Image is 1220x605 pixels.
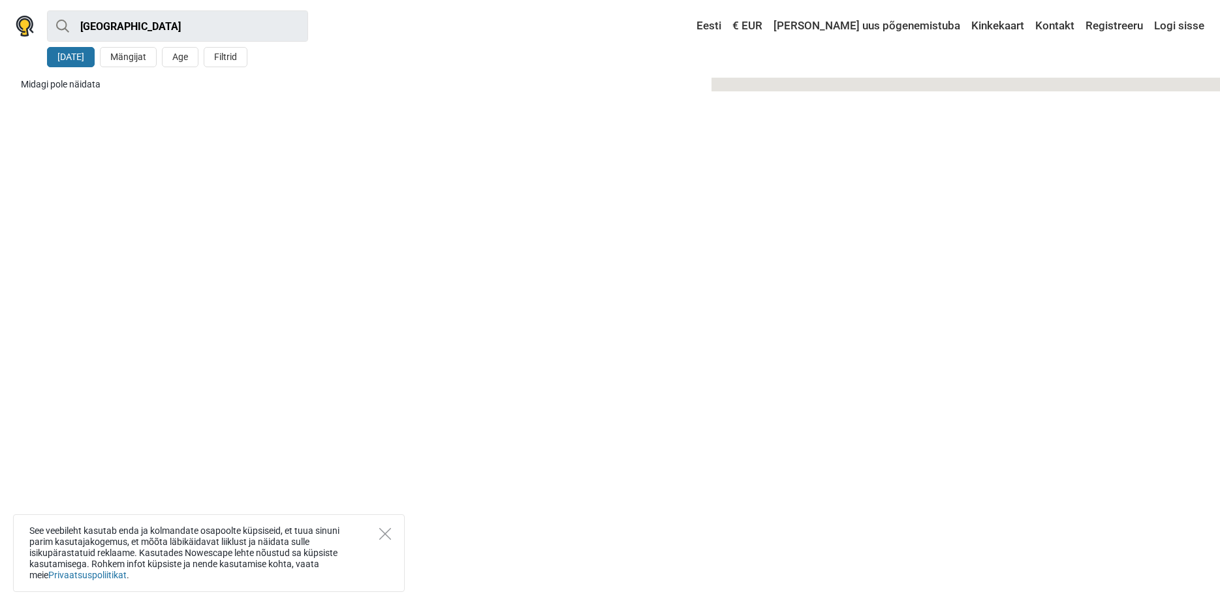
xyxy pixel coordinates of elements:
button: Mängijat [100,47,157,67]
a: Registreeru [1082,14,1146,38]
a: Kinkekaart [968,14,1027,38]
button: Close [379,528,391,540]
a: [PERSON_NAME] uus põgenemistuba [770,14,963,38]
button: Filtrid [204,47,247,67]
img: Eesti [687,22,696,31]
div: See veebileht kasutab enda ja kolmandate osapoolte küpsiseid, et tuua sinuni parim kasutajakogemu... [13,514,405,592]
a: € EUR [729,14,766,38]
a: Logi sisse [1151,14,1204,38]
button: [DATE] [47,47,95,67]
a: Kontakt [1032,14,1078,38]
input: proovi “Tallinn” [47,10,308,42]
a: Eesti [684,14,725,38]
a: Privaatsuspoliitikat [48,570,127,580]
img: Nowescape logo [16,16,34,37]
button: Age [162,47,198,67]
div: Midagi pole näidata [21,78,701,91]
